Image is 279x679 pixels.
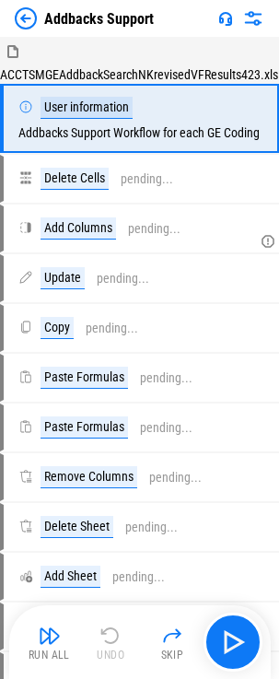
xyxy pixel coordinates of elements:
div: Remove Columns [41,466,137,488]
img: Run All [39,625,61,647]
div: Copy [41,317,74,339]
div: Addbacks Support [44,10,154,28]
div: pending... [149,471,202,485]
div: Skip [161,650,184,661]
svg: Adding a column to match the table structure of the Addbacks review file [261,234,275,249]
div: Addbacks Support Workflow for each GE Coding [18,97,260,140]
div: pending... [97,272,149,286]
div: User information [41,97,133,119]
div: Delete Sheet [41,516,113,538]
div: Run All [29,650,70,661]
div: pending... [140,371,192,385]
div: pending... [112,570,165,584]
div: Add Sheet [41,566,100,588]
img: Main button [218,627,248,657]
div: pending... [128,222,180,236]
div: pending... [140,421,192,435]
div: pending... [86,322,138,335]
button: Skip [143,620,202,664]
img: Skip [161,625,183,647]
div: Delete Cells [41,168,109,190]
div: Add Columns [41,217,116,240]
div: pending... [125,521,178,534]
div: Paste Formulas [41,416,128,439]
img: Settings menu [242,7,264,29]
img: Back [15,7,37,29]
button: Run All [20,620,79,664]
div: pending... [121,172,173,186]
img: Support [218,11,233,26]
div: Paste Formulas [41,367,128,389]
div: Update [41,267,85,289]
